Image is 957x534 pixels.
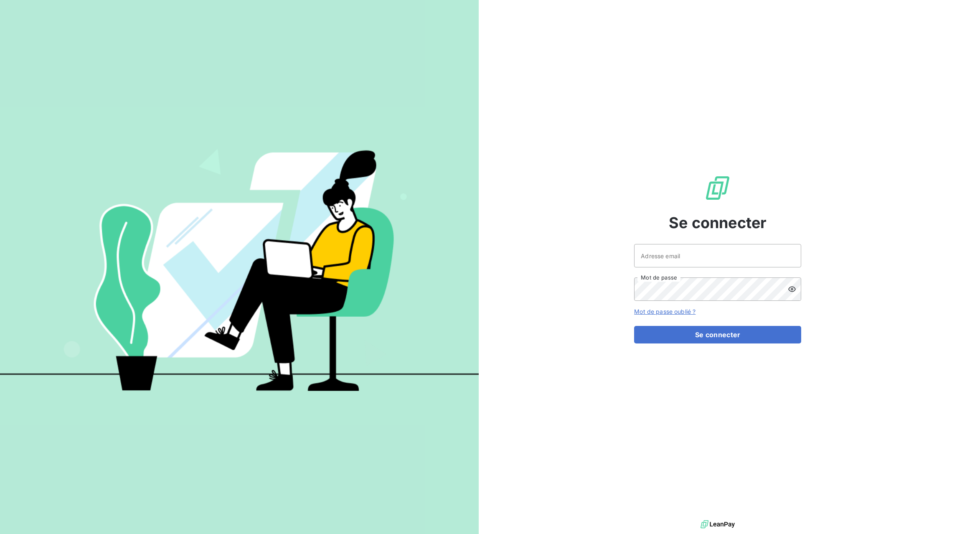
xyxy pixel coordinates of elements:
[634,308,696,315] a: Mot de passe oublié ?
[634,326,801,343] button: Se connecter
[701,518,735,531] img: logo
[704,175,731,201] img: Logo LeanPay
[669,211,767,234] span: Se connecter
[634,244,801,267] input: placeholder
